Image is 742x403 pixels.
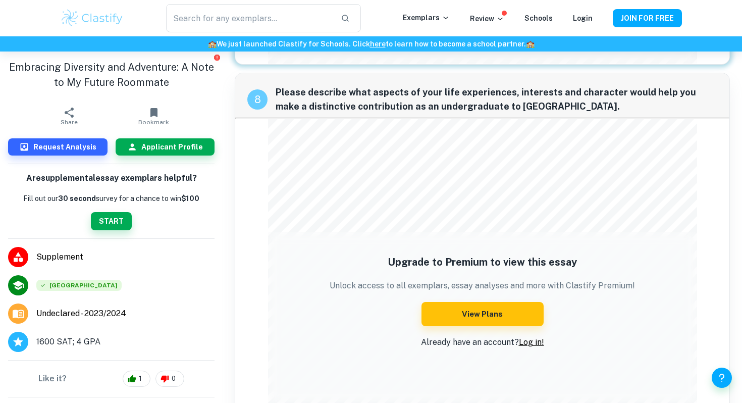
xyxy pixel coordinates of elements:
div: 0 [155,371,184,387]
div: 1 [123,371,150,387]
button: View Plans [421,302,544,326]
span: 1600 SAT; 4 GPA [36,336,100,348]
input: Search for any exemplars... [166,4,333,32]
h6: Request Analysis [33,141,96,153]
a: Login [573,14,593,22]
span: Supplement [36,251,215,263]
button: Bookmark [112,102,196,130]
span: 0 [166,374,181,384]
button: Report issue [213,54,221,61]
span: [GEOGRAPHIC_DATA] [36,280,122,291]
img: Clastify logo [60,8,124,28]
a: Log in! [519,337,544,347]
p: Fill out our survey for a chance to win [23,193,199,204]
span: Please describe what aspects of your life experiences, interests and character would help you mak... [276,85,717,114]
button: START [91,212,132,230]
p: Unlock access to all exemplars, essay analyses and more with Clastify Premium! [330,280,635,292]
span: Bookmark [138,119,169,126]
span: 🏫 [208,40,217,48]
span: Undeclared - 2023/2024 [36,308,126,320]
button: Applicant Profile [116,138,215,156]
h6: Are supplemental essay exemplars helpful? [26,172,197,185]
a: Major and Application Year [36,308,134,320]
span: Share [61,119,78,126]
button: Request Analysis [8,138,108,156]
strong: $100 [181,194,199,203]
button: Share [27,102,112,130]
h5: Upgrade to Premium to view this essay [330,255,635,270]
h6: We just launched Clastify for Schools. Click to learn how to become a school partner. [2,38,740,49]
p: Already have an account? [330,336,635,348]
h1: Embracing Diversity and Adventure: A Note to My Future Roommate [8,60,215,90]
b: 30 second [58,194,96,203]
h6: Like it? [38,373,67,385]
div: recipe [247,89,268,110]
span: 1 [133,374,147,384]
p: Exemplars [403,12,450,23]
h6: Applicant Profile [141,141,203,153]
span: 🏫 [526,40,535,48]
button: JOIN FOR FREE [613,9,682,27]
a: Schools [524,14,553,22]
a: here [370,40,386,48]
p: Review [470,13,504,24]
button: Help and Feedback [712,368,732,388]
div: Accepted: Stanford University [36,280,122,291]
